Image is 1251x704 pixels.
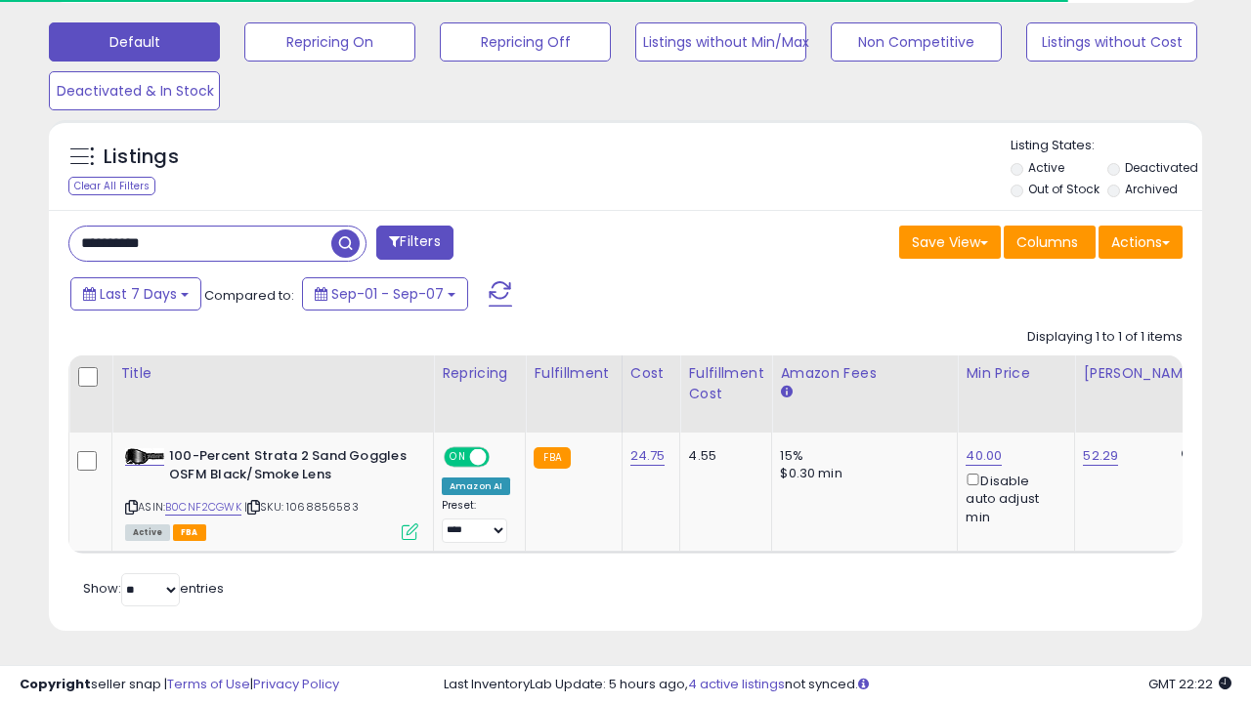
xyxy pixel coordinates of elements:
div: seller snap | | [20,676,339,694]
button: Sep-01 - Sep-07 [302,277,468,311]
strong: Copyright [20,675,91,693]
button: Repricing On [244,22,415,62]
div: Fulfillment Cost [688,363,763,404]
div: Amazon Fees [780,363,949,384]
button: Save View [899,226,1001,259]
a: Terms of Use [167,675,250,693]
div: Last InventoryLab Update: 5 hours ago, not synced. [444,676,1231,694]
div: Disable auto adjust min [966,470,1059,526]
div: [PERSON_NAME] [1083,363,1199,384]
button: Columns [1004,226,1096,259]
div: Clear All Filters [68,177,155,195]
h5: Listings [104,144,179,171]
b: 100-Percent Strata 2 Sand Goggles OSFM Black/Smoke Lens [169,447,407,488]
p: Listing States: [1011,137,1202,155]
button: Deactivated & In Stock [49,71,220,110]
button: Default [49,22,220,62]
button: Filters [376,226,453,260]
div: ASIN: [125,447,418,538]
span: All listings currently available for purchase on Amazon [125,524,170,541]
div: Min Price [966,363,1066,384]
span: Last 7 Days [100,284,177,304]
div: Amazon AI [442,477,510,495]
span: Columns [1016,232,1078,252]
label: Active [1028,159,1064,176]
div: Repricing [442,363,517,384]
label: Deactivated [1125,159,1198,176]
a: B0CNF2CGWK [165,499,241,516]
span: 2025-09-15 22:22 GMT [1148,675,1231,693]
span: Compared to: [204,286,294,305]
div: Cost [630,363,672,384]
a: Privacy Policy [253,675,339,693]
button: Actions [1099,226,1183,259]
a: 40.00 [966,446,1002,466]
span: | SKU: 1068856583 [244,499,359,515]
span: Show: entries [83,579,224,598]
div: Preset: [442,499,510,543]
button: Listings without Cost [1026,22,1197,62]
span: FBA [173,524,206,541]
span: ON [446,449,470,466]
small: FBA [534,447,570,469]
div: Displaying 1 to 1 of 1 items [1027,328,1183,347]
div: Title [120,363,425,384]
span: Sep-01 - Sep-07 [331,284,444,304]
img: 31vYee6-ENL._SL40_.jpg [125,448,164,465]
label: Out of Stock [1028,181,1100,197]
small: Amazon Fees. [780,384,792,401]
button: Listings without Min/Max [635,22,806,62]
a: 4 active listings [688,675,785,693]
a: 52.29 [1083,446,1118,466]
div: 4.55 [688,447,756,465]
div: 15% [780,447,942,465]
button: Non Competitive [831,22,1002,62]
div: Fulfillment [534,363,613,384]
a: 24.75 [630,446,666,466]
span: OFF [487,449,518,466]
label: Archived [1125,181,1178,197]
button: Last 7 Days [70,277,201,311]
div: $0.30 min [780,465,942,482]
button: Repricing Off [440,22,611,62]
